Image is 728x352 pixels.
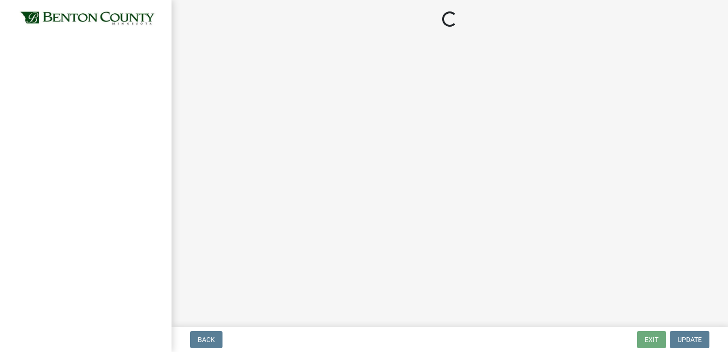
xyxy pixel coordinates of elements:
[677,336,702,343] span: Update
[19,10,156,27] img: Benton County, Minnesota
[190,331,222,348] button: Back
[670,331,709,348] button: Update
[198,336,215,343] span: Back
[637,331,666,348] button: Exit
